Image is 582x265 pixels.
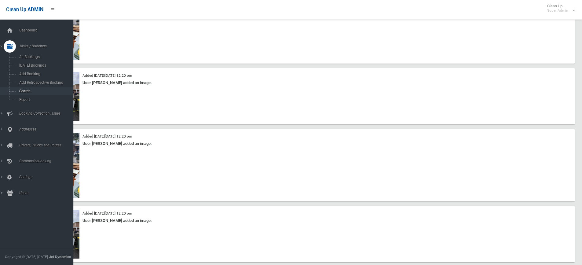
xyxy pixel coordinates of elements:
strong: Jet Dynamics [49,255,71,259]
span: Search [17,89,73,93]
span: Add Booking [17,72,73,76]
span: Clean Up ADMIN [6,7,43,13]
span: Report [17,98,73,102]
span: Add Retrospective Booking [17,80,73,85]
small: Added [DATE][DATE] 12:20 pm [82,134,132,138]
span: [DATE] Bookings [17,63,73,68]
span: All Bookings [17,55,73,59]
div: User [PERSON_NAME] added an image. [43,217,571,224]
span: Booking Collection Issues [17,111,78,116]
small: Super Admin [547,8,568,13]
span: Tasks / Bookings [17,44,78,48]
span: Settings [17,175,78,179]
div: User [PERSON_NAME] added an image. [43,140,571,147]
small: Added [DATE][DATE] 12:20 pm [82,73,132,78]
span: Copyright © [DATE]-[DATE] [5,255,48,259]
span: Clean Up [544,4,574,13]
span: Users [17,191,78,195]
div: User [PERSON_NAME] added an image. [43,79,571,86]
small: Added [DATE][DATE] 12:20 pm [82,211,132,215]
span: Dashboard [17,28,78,32]
span: Communication Log [17,159,78,163]
span: Addresses [17,127,78,131]
span: Drivers, Trucks and Routes [17,143,78,147]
